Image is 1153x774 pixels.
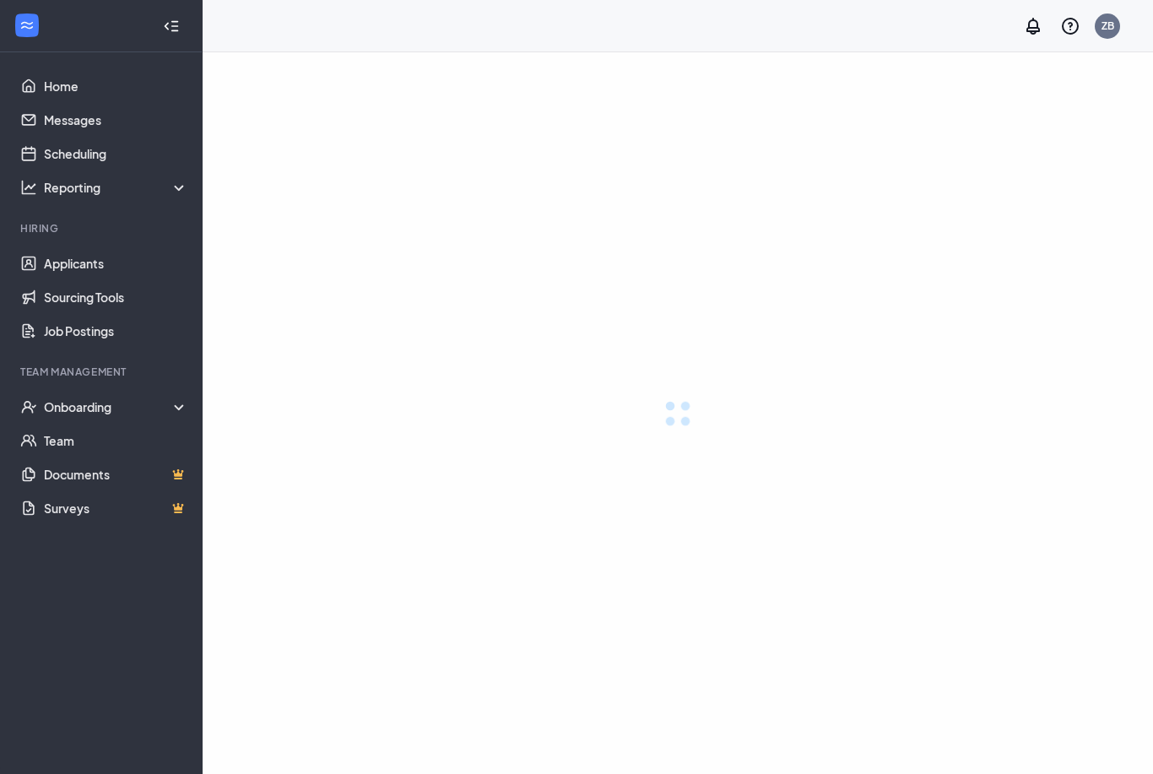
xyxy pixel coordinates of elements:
a: DocumentsCrown [44,457,188,491]
svg: QuestionInfo [1060,16,1080,36]
a: Home [44,69,188,103]
div: Hiring [20,221,185,235]
svg: UserCheck [20,398,37,415]
svg: Analysis [20,179,37,196]
div: Reporting [44,179,189,196]
a: Scheduling [44,137,188,170]
div: ZB [1102,19,1114,33]
div: Team Management [20,365,185,379]
a: Sourcing Tools [44,280,188,314]
a: Job Postings [44,314,188,348]
svg: Notifications [1023,16,1043,36]
a: Applicants [44,246,188,280]
svg: Collapse [163,18,180,35]
a: Team [44,424,188,457]
a: Messages [44,103,188,137]
a: SurveysCrown [44,491,188,525]
div: Onboarding [44,398,189,415]
svg: WorkstreamLogo [19,17,35,34]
